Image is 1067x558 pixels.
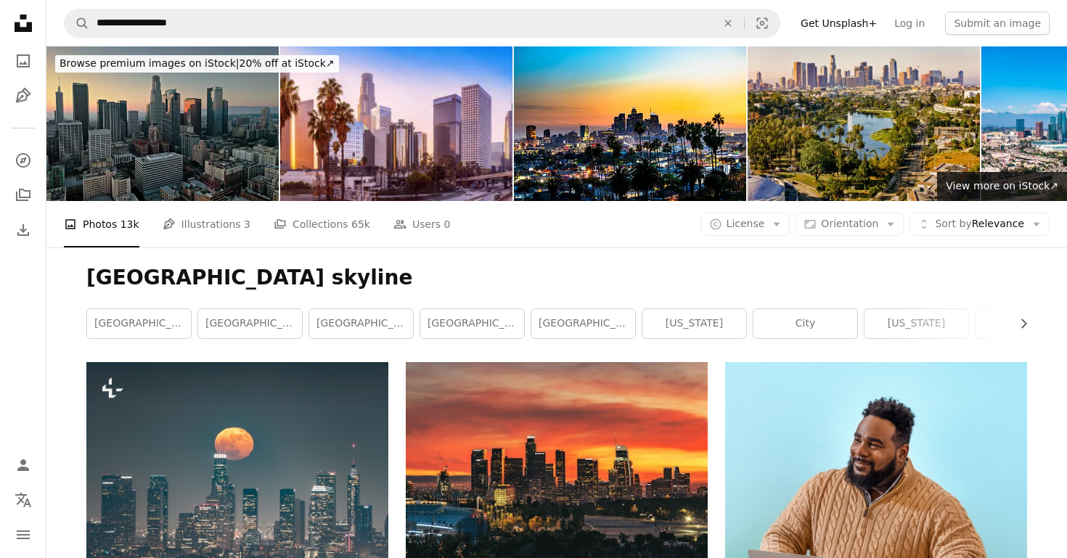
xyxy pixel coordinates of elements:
a: Collections 65k [274,201,370,247]
form: Find visuals sitewide [64,9,780,38]
span: 3 [244,216,250,232]
a: Download History [9,216,38,245]
span: View more on iStock ↗ [946,180,1058,192]
div: 20% off at iStock ↗ [55,55,339,73]
a: View more on iStock↗ [937,172,1067,201]
span: 0 [444,216,451,232]
a: city [753,309,857,338]
span: Sort by [935,218,971,229]
span: License [727,218,765,229]
a: Illustrations 3 [163,201,250,247]
a: Explore [9,146,38,175]
button: Submit an image [945,12,1050,35]
h1: [GEOGRAPHIC_DATA] skyline [86,265,1027,291]
a: [GEOGRAPHIC_DATA] night [198,309,302,338]
a: [GEOGRAPHIC_DATA] skyline night [531,309,635,338]
a: Collections [9,181,38,210]
a: Illustrations [9,81,38,110]
a: [GEOGRAPHIC_DATA] [309,309,413,338]
img: Los Angeles California Skyline with Palm Trees at Sunset [514,46,746,201]
button: Menu [9,520,38,549]
a: [GEOGRAPHIC_DATA] [87,309,191,338]
a: Get Unsplash+ [792,12,886,35]
a: Browse premium images on iStock|20% off at iStock↗ [46,46,348,81]
img: los angeles [280,46,512,201]
a: Log in [886,12,933,35]
img: Downtown Los Angeles, CA at Sunset - Aerial View [46,46,279,201]
a: [US_STATE] [642,309,746,338]
button: scroll list to the right [1010,309,1027,338]
img: Echo Park Lake by neighbourhood [748,46,980,201]
a: Log in / Sign up [9,451,38,480]
a: Users 0 [393,201,451,247]
span: Relevance [935,217,1024,231]
button: Search Unsplash [65,9,89,37]
button: Visual search [745,9,780,37]
a: [GEOGRAPHIC_DATA] [420,309,524,338]
button: Clear [712,9,744,37]
button: Orientation [796,213,904,236]
span: 65k [351,216,370,232]
a: Photos [9,46,38,75]
span: Orientation [821,218,878,229]
span: Browse premium images on iStock | [60,57,239,69]
a: city skyline during night time [406,456,708,469]
a: [US_STATE] [864,309,968,338]
a: a full moon rises over a city skyline [86,469,388,482]
button: License [701,213,790,236]
button: Language [9,485,38,514]
button: Sort byRelevance [909,213,1050,236]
